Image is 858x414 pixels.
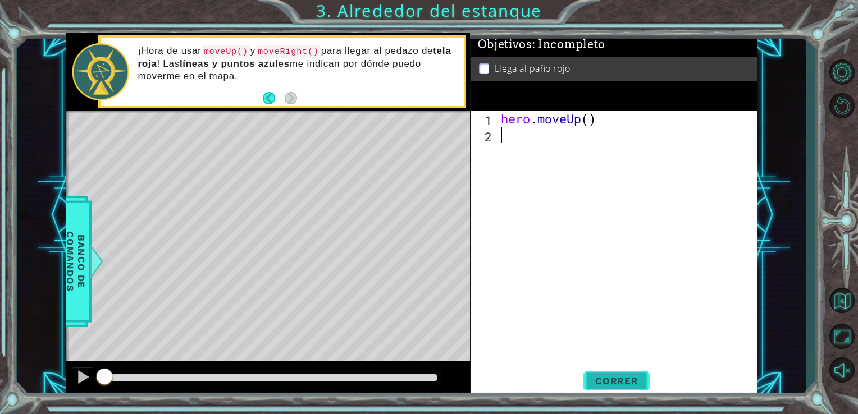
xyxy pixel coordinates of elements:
button: Volver al Mapa [825,284,858,316]
div: 2 [473,128,495,145]
strong: líneas y puntos azules [180,58,290,69]
span: Correr [584,375,650,387]
button: Next [285,92,297,104]
div: 1 [473,112,495,128]
button: Maximizar Navegador [825,321,858,351]
button: Activar sonido. [825,355,858,385]
button: Opciones del Nivel [825,57,858,88]
a: Volver al Mapa [825,282,858,319]
p: Llega al paño rojo [495,62,571,75]
span: Banco de comandos [61,203,90,319]
button: Shift+Enter: Ejecutar código actual. [583,366,650,395]
button: Reiniciar nivel [825,91,858,121]
span: : Incompleto [532,38,605,51]
code: moveUp() [202,45,250,58]
button: Ctrl + P: Pause [72,367,94,390]
code: moveRight() [255,45,321,58]
p: ¡Hora de usar y para llegar al pedazo de ! Las me indican por dónde puedo moverme en el mapa. [138,45,456,82]
button: Back [263,92,285,104]
span: Objetivos [478,38,606,52]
